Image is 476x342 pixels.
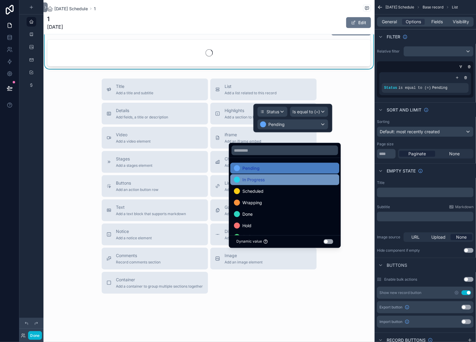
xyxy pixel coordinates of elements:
span: Status [384,86,397,90]
button: ListAdd a list related to this record [210,79,317,100]
span: Omit [242,234,252,241]
button: VideoAdd a video element [102,127,208,149]
button: iframeAdd an iframe embed [210,127,317,149]
span: Details [116,108,168,114]
span: Dynamic value [236,239,262,244]
a: Markdown [449,205,474,209]
a: 1 [94,6,96,12]
button: DetailsAdd fields, a title or description [102,103,208,124]
button: CommentsRecord comments section [102,248,208,269]
label: Title [377,180,385,185]
div: Hide component if empty [377,248,420,253]
span: List [225,83,277,89]
span: Add a preview for files [225,211,263,216]
label: Relative filter [377,49,401,54]
span: Add a section to highlights fields [225,115,279,120]
span: Upload [432,234,446,240]
div: scrollable content [377,212,474,221]
label: Subtitle [377,205,390,209]
span: is equal to (=) [398,86,431,90]
span: iframe [225,132,261,138]
button: Done [28,331,42,340]
span: [DATE] [47,23,63,31]
div: Show new record button [379,290,421,295]
span: Comments [116,253,161,259]
span: Export button [379,305,402,310]
span: Import button [379,319,402,324]
span: Add fields, a title or description [116,115,168,120]
button: HighlightsAdd a section to highlights fields [210,103,317,124]
button: ImageAdd an image element [210,248,317,269]
span: [DATE] Schedule [54,6,88,12]
span: Notice [116,228,152,234]
span: Done [242,211,253,218]
button: Default: most recently created [377,127,474,137]
span: Links [225,180,251,186]
span: Highlights [225,108,279,114]
label: Image source [377,235,401,240]
span: Options [406,19,421,25]
span: Is equal to (=) [293,109,320,115]
span: Add a text block that supports markdown [116,211,186,216]
span: Add an action button row [116,187,159,192]
button: Status [257,107,288,117]
span: Image [225,253,263,259]
label: Enable bulk actions [384,277,417,282]
span: Container [116,277,203,283]
span: Buttons [116,180,159,186]
button: DividerAdd a divider [210,224,317,245]
span: Wrapping [242,199,262,206]
span: Visibility [453,19,469,25]
span: [DATE] Schedule [385,5,414,10]
span: Base record [423,5,443,10]
span: Add a notice element [116,236,152,240]
span: Markdown [455,205,474,209]
span: Buttons [387,262,407,268]
button: Edit [346,17,371,28]
span: Title [116,83,154,89]
button: LinksAdd quick links [210,175,317,197]
span: Add a stages element [116,163,153,168]
span: Pending [242,165,260,172]
span: Divider [225,228,247,234]
span: URL [412,234,420,240]
label: Page size [377,142,394,147]
label: Sorting [377,119,389,124]
span: Add a title and subtitle [116,91,154,95]
span: Add a video element [116,139,151,144]
span: Add a list related to this record [225,91,277,95]
h1: 1 [47,15,63,23]
span: Add an image element [225,260,263,265]
a: [DATE] Schedule [47,6,88,12]
span: Add quick links [225,187,251,192]
span: Record comments section [116,260,161,265]
button: ChartAdd a chart group element [210,151,317,173]
span: Scheduled [242,188,264,195]
span: Stages [116,156,153,162]
span: Add a chart group element [225,163,270,168]
button: NoticeAdd a notice element [102,224,208,245]
span: Hold [242,222,251,229]
button: TextAdd a text block that supports markdown [102,199,208,221]
span: In Progress [242,176,265,183]
span: Chart [225,156,270,162]
span: Add a container to group multiple sections together [116,284,203,289]
span: Gallery [225,204,263,210]
button: StagesAdd a stages element [102,151,208,173]
button: ContainerAdd a container to group multiple sections together [102,272,208,294]
div: scrollable content [377,188,474,197]
span: None [449,151,460,157]
button: GalleryAdd a preview for files [210,199,317,221]
span: General [382,19,397,25]
span: Fields [432,19,443,25]
span: Status [267,109,280,115]
span: Video [116,132,151,138]
button: TitleAdd a title and subtitle [102,79,208,100]
span: Pending [432,86,447,90]
span: Paginate [409,151,426,157]
span: Default: most recently created [380,129,440,134]
span: Add a divider [225,236,247,240]
span: List [452,5,458,10]
button: Pending [257,119,328,130]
